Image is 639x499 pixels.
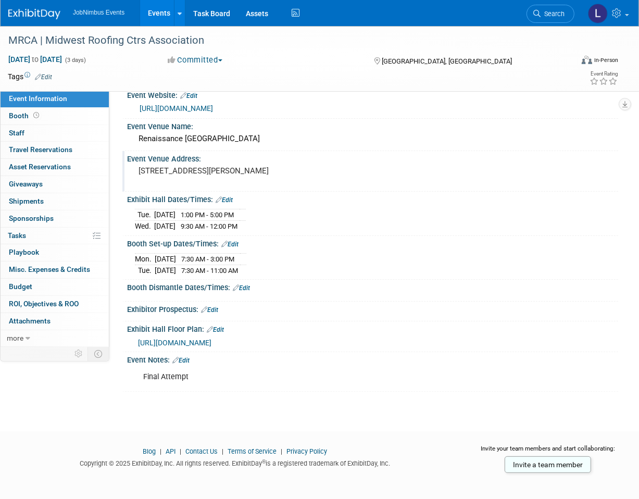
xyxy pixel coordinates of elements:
[143,447,156,455] a: Blog
[1,279,109,295] a: Budget
[1,91,109,107] a: Event Information
[9,180,43,188] span: Giveaways
[127,88,618,101] div: Event Website:
[1,142,109,158] a: Travel Reservations
[177,447,184,455] span: |
[127,236,618,250] div: Booth Set-up Dates/Times:
[30,55,40,64] span: to
[166,447,176,455] a: API
[9,282,32,291] span: Budget
[1,176,109,193] a: Giveaways
[1,108,109,124] a: Booth
[590,71,618,77] div: Event Rating
[278,447,285,455] span: |
[9,94,67,103] span: Event Information
[201,306,218,314] a: Edit
[5,31,566,50] div: MRCA | Midwest Roofing Ctrs Association
[9,265,90,273] span: Misc. Expenses & Credits
[1,125,109,142] a: Staff
[9,317,51,325] span: Attachments
[9,129,24,137] span: Staff
[181,267,238,275] span: 7:30 AM - 11:00 AM
[1,261,109,278] a: Misc. Expenses & Credits
[138,339,211,347] a: [URL][DOMAIN_NAME]
[228,447,277,455] a: Terms of Service
[286,447,327,455] a: Privacy Policy
[70,347,88,360] td: Personalize Event Tab Strip
[478,444,619,460] div: Invite your team members and start collaborating:
[155,265,176,276] td: [DATE]
[88,347,109,360] td: Toggle Event Tabs
[9,163,71,171] span: Asset Reservations
[588,4,608,23] img: Laly Matos
[127,302,618,315] div: Exhibitor Prospectus:
[140,104,213,113] a: [URL][DOMAIN_NAME]
[1,228,109,244] a: Tasks
[219,447,226,455] span: |
[582,56,592,64] img: Format-Inperson.png
[127,280,618,293] div: Booth Dismantle Dates/Times:
[8,9,60,19] img: ExhibitDay
[9,248,39,256] span: Playbook
[233,284,250,292] a: Edit
[1,313,109,330] a: Attachments
[135,131,610,147] div: Renaissance [GEOGRAPHIC_DATA]
[31,111,41,119] span: Booth not reserved yet
[207,326,224,333] a: Edit
[73,9,124,16] span: JobNimbus Events
[136,367,520,388] div: Final Attempt
[127,119,618,132] div: Event Venue Name:
[64,57,86,64] span: (3 days)
[9,300,79,308] span: ROI, Objectives & ROO
[9,145,72,154] span: Travel Reservations
[530,54,618,70] div: Event Format
[155,254,176,265] td: [DATE]
[135,265,155,276] td: Tue.
[35,73,52,81] a: Edit
[154,209,176,221] td: [DATE]
[127,321,618,335] div: Exhibit Hall Floor Plan:
[180,92,197,99] a: Edit
[127,151,618,164] div: Event Venue Address:
[1,159,109,176] a: Asset Reservations
[1,210,109,227] a: Sponsorships
[1,244,109,261] a: Playbook
[541,10,565,18] span: Search
[135,209,154,221] td: Tue.
[8,71,52,82] td: Tags
[127,192,618,205] div: Exhibit Hall Dates/Times:
[9,197,44,205] span: Shipments
[135,254,155,265] td: Mon.
[135,221,154,232] td: Wed.
[1,193,109,210] a: Shipments
[9,111,41,120] span: Booth
[185,447,218,455] a: Contact Us
[172,357,190,364] a: Edit
[382,57,512,65] span: [GEOGRAPHIC_DATA], [GEOGRAPHIC_DATA]
[1,296,109,313] a: ROI, Objectives & ROO
[8,231,26,240] span: Tasks
[165,55,227,66] button: Committed
[181,255,234,263] span: 7:30 AM - 3:00 PM
[8,456,462,468] div: Copyright © 2025 ExhibitDay, Inc. All rights reserved. ExhibitDay is a registered trademark of Ex...
[181,222,237,230] span: 9:30 AM - 12:00 PM
[157,447,164,455] span: |
[221,241,239,248] a: Edit
[8,55,62,64] span: [DATE] [DATE]
[127,352,618,366] div: Event Notes:
[1,330,109,347] a: more
[181,211,234,219] span: 1:00 PM - 5:00 PM
[262,459,266,465] sup: ®
[216,196,233,204] a: Edit
[505,456,591,473] a: Invite a team member
[7,334,23,342] span: more
[594,56,618,64] div: In-Person
[139,166,320,176] pre: [STREET_ADDRESS][PERSON_NAME]
[9,214,54,222] span: Sponsorships
[154,221,176,232] td: [DATE]
[527,5,574,23] a: Search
